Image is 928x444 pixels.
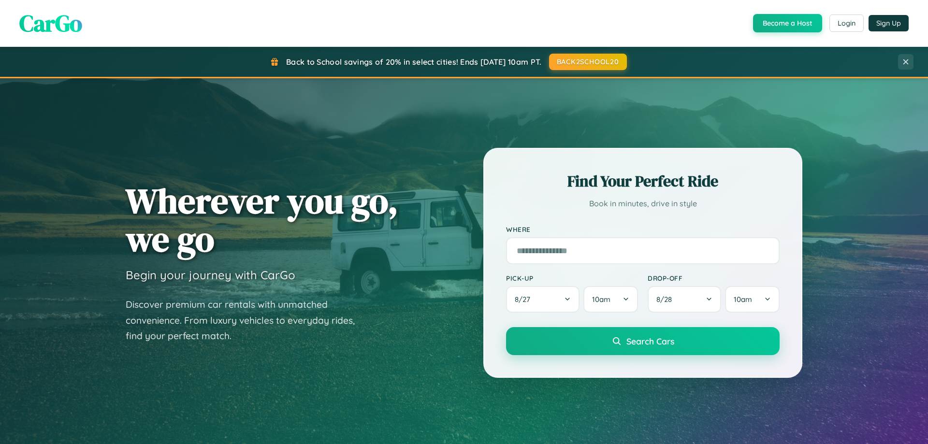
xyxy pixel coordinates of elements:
button: BACK2SCHOOL20 [549,54,627,70]
span: 10am [592,295,610,304]
span: 8 / 27 [515,295,535,304]
button: 8/28 [648,286,721,313]
h2: Find Your Perfect Ride [506,171,780,192]
span: 10am [734,295,752,304]
button: 8/27 [506,286,580,313]
button: 10am [725,286,780,313]
h3: Begin your journey with CarGo [126,268,295,282]
h1: Wherever you go, we go [126,182,398,258]
span: Search Cars [626,336,674,346]
span: Back to School savings of 20% in select cities! Ends [DATE] 10am PT. [286,57,541,67]
button: Sign Up [869,15,909,31]
p: Discover premium car rentals with unmatched convenience. From luxury vehicles to everyday rides, ... [126,297,367,344]
button: Login [829,14,864,32]
label: Where [506,225,780,233]
label: Pick-up [506,274,638,282]
button: 10am [583,286,638,313]
button: Become a Host [753,14,822,32]
label: Drop-off [648,274,780,282]
button: Search Cars [506,327,780,355]
span: 8 / 28 [656,295,677,304]
span: CarGo [19,7,82,39]
p: Book in minutes, drive in style [506,197,780,211]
